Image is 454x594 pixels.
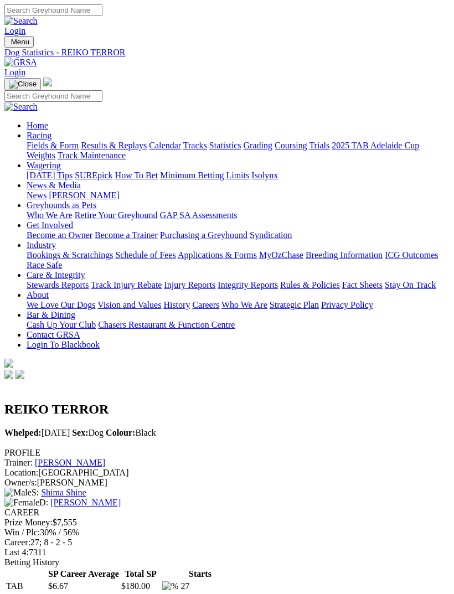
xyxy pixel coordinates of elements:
[91,280,162,290] a: Track Injury Rebate
[16,370,24,379] img: twitter.svg
[321,300,373,309] a: Privacy Policy
[27,161,61,170] a: Wagering
[50,498,121,507] a: [PERSON_NAME]
[4,36,34,48] button: Toggle navigation
[149,141,181,150] a: Calendar
[4,538,450,547] div: 27; 8 - 2 - 5
[4,402,450,417] h2: REIKO TERROR
[27,340,100,349] a: Login To Blackbook
[75,210,158,220] a: Retire Your Greyhound
[27,280,450,290] div: Care & Integrity
[27,310,75,319] a: Bar & Dining
[27,180,81,190] a: News & Media
[4,468,450,478] div: [GEOGRAPHIC_DATA]
[4,428,42,437] b: Whelped:
[4,488,32,498] img: Male
[27,171,450,180] div: Wagering
[27,190,450,200] div: News & Media
[4,448,450,458] div: PROFILE
[4,102,38,112] img: Search
[27,240,56,250] a: Industry
[48,581,120,592] td: $6.67
[4,4,102,16] input: Search
[106,428,135,437] b: Colour:
[180,569,220,580] th: Starts
[180,581,220,592] td: 27
[98,320,235,329] a: Chasers Restaurant & Function Centre
[95,230,158,240] a: Become a Trainer
[49,190,119,200] a: [PERSON_NAME]
[4,370,13,379] img: facebook.svg
[4,78,41,90] button: Toggle navigation
[27,320,450,330] div: Bar & Dining
[251,171,278,180] a: Isolynx
[27,300,95,309] a: We Love Our Dogs
[27,131,51,140] a: Racing
[27,320,96,329] a: Cash Up Your Club
[115,171,158,180] a: How To Bet
[121,581,161,592] td: $180.00
[270,300,319,309] a: Strategic Plan
[27,141,450,161] div: Racing
[72,428,104,437] span: Dog
[162,581,178,591] img: %
[306,250,383,260] a: Breeding Information
[4,518,450,528] div: $7,555
[385,280,436,290] a: Stay On Track
[183,141,207,150] a: Tracks
[4,557,450,567] div: Betting History
[27,151,55,160] a: Weights
[4,488,39,497] span: S:
[275,141,307,150] a: Coursing
[221,300,267,309] a: Who We Are
[160,210,238,220] a: GAP SA Assessments
[72,428,88,437] b: Sex:
[121,569,161,580] th: Total SP
[27,200,96,210] a: Greyhounds as Pets
[4,468,38,477] span: Location:
[27,210,450,220] div: Greyhounds as Pets
[4,478,37,487] span: Owner/s:
[4,48,450,58] a: Dog Statistics - REIKO TERROR
[332,141,419,150] a: 2025 TAB Adelaide Cup
[4,16,38,26] img: Search
[9,80,37,89] img: Close
[4,547,29,557] span: Last 4:
[4,547,450,557] div: 7311
[35,458,105,467] a: [PERSON_NAME]
[97,300,161,309] a: Vision and Values
[27,220,73,230] a: Get Involved
[27,210,73,220] a: Who We Are
[106,428,156,437] span: Black
[41,488,86,497] a: Shima Shine
[43,78,52,86] img: logo-grsa-white.png
[27,121,48,130] a: Home
[4,359,13,368] img: logo-grsa-white.png
[27,260,62,270] a: Race Safe
[27,190,47,200] a: News
[342,280,383,290] a: Fact Sheets
[4,428,70,437] span: [DATE]
[4,68,25,77] a: Login
[4,478,450,488] div: [PERSON_NAME]
[218,280,278,290] a: Integrity Reports
[163,300,190,309] a: History
[81,141,147,150] a: Results & Replays
[192,300,219,309] a: Careers
[4,26,25,35] a: Login
[6,581,47,592] td: TAB
[4,508,450,518] div: CAREER
[4,90,102,102] input: Search
[115,250,176,260] a: Schedule of Fees
[4,518,53,527] span: Prize Money:
[27,141,79,150] a: Fields & Form
[48,569,120,580] th: SP Career Average
[27,280,89,290] a: Stewards Reports
[4,58,37,68] img: GRSA
[4,498,48,507] span: D:
[4,528,40,537] span: Win / Plc:
[27,270,85,280] a: Care & Integrity
[27,300,450,310] div: About
[160,171,249,180] a: Minimum Betting Limits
